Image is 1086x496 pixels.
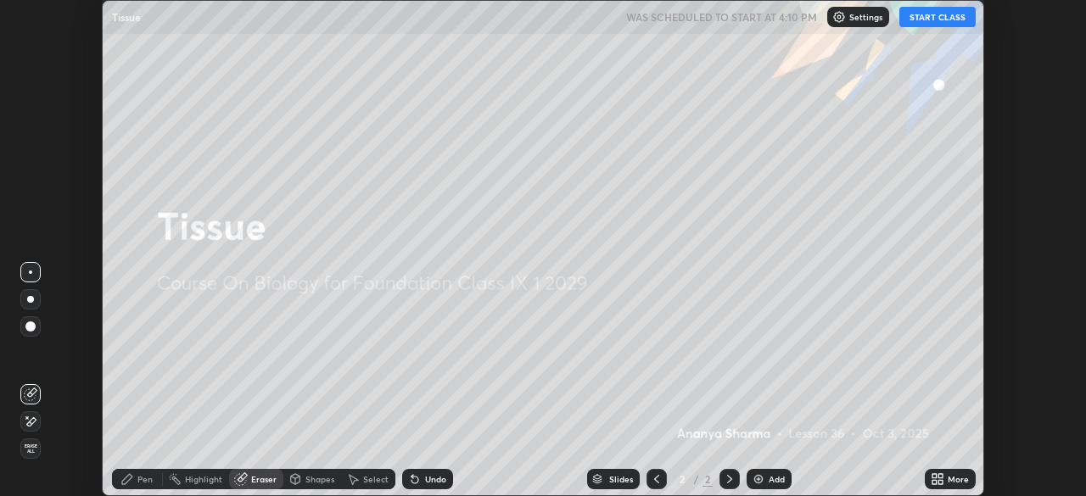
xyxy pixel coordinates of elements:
div: Pen [137,475,153,483]
div: Highlight [185,475,222,483]
p: Tissue [112,10,141,24]
div: / [694,474,699,484]
h5: WAS SCHEDULED TO START AT 4:10 PM [626,9,817,25]
span: Erase all [21,443,40,454]
div: Eraser [251,475,277,483]
img: add-slide-button [752,472,765,486]
img: class-settings-icons [832,10,846,24]
p: Settings [849,13,882,21]
div: Undo [425,475,446,483]
div: 2 [674,474,691,484]
div: More [948,475,969,483]
div: Select [363,475,389,483]
div: Shapes [305,475,334,483]
button: START CLASS [899,7,976,27]
div: Add [769,475,785,483]
div: Slides [609,475,633,483]
div: 2 [703,471,713,487]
